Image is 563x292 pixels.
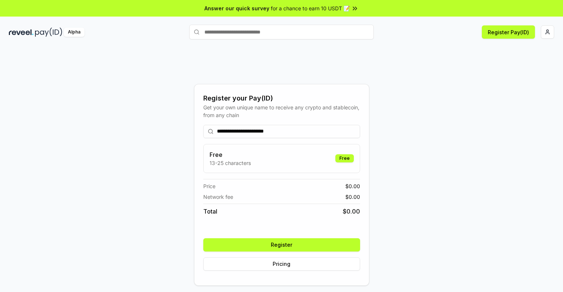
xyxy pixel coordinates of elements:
[210,150,251,159] h3: Free
[345,182,360,190] span: $ 0.00
[203,93,360,103] div: Register your Pay(ID)
[204,4,269,12] span: Answer our quick survey
[203,103,360,119] div: Get your own unique name to receive any crypto and stablecoin, from any chain
[203,182,215,190] span: Price
[482,25,535,39] button: Register Pay(ID)
[343,207,360,216] span: $ 0.00
[203,193,233,201] span: Network fee
[203,207,217,216] span: Total
[35,28,62,37] img: pay_id
[345,193,360,201] span: $ 0.00
[203,238,360,251] button: Register
[335,154,354,162] div: Free
[9,28,34,37] img: reveel_dark
[210,159,251,167] p: 13-25 characters
[64,28,84,37] div: Alpha
[271,4,350,12] span: for a chance to earn 10 USDT 📝
[203,257,360,271] button: Pricing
